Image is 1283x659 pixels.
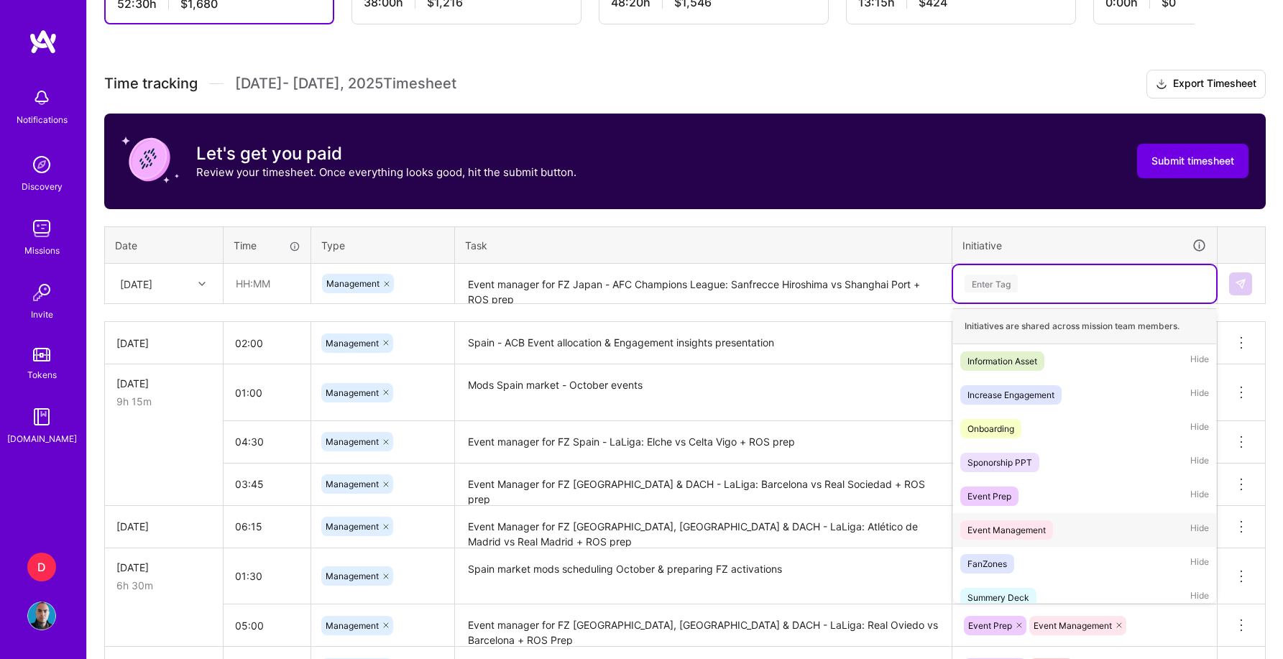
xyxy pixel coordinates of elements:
input: HH:MM [224,557,311,595]
div: Notifications [17,112,68,127]
div: Event Prep [967,489,1011,504]
a: User Avatar [24,602,60,630]
span: Management [326,620,379,631]
button: Submit timesheet [1137,144,1248,178]
img: guide book [27,402,56,431]
div: Tokens [27,367,57,382]
div: 9h 15m [116,394,211,409]
span: Management [326,387,379,398]
textarea: Event manager for FZ [GEOGRAPHIC_DATA], [GEOGRAPHIC_DATA] & DACH - LaLiga: Real Oviedo vs Barcelo... [456,606,950,645]
span: Hide [1190,453,1209,472]
textarea: Event manager for FZ Spain - LaLiga: Elche vs Celta Vigo + ROS prep [456,423,950,463]
input: HH:MM [224,607,311,645]
textarea: Spain - ACB Event allocation & Engagement insights presentation [456,323,950,363]
div: [DATE] [116,519,211,534]
img: Invite [27,278,56,307]
span: Management [326,521,379,532]
div: Onboarding [967,421,1014,436]
input: HH:MM [224,264,310,303]
div: Information Asset [967,354,1037,369]
div: Initiatives are shared across mission team members. [953,308,1216,344]
div: Invite [31,307,53,322]
div: [DATE] [120,276,152,291]
span: Management [326,571,379,581]
span: Management [326,278,380,289]
span: Hide [1190,554,1209,573]
a: D [24,553,60,581]
div: Summery Deck [967,590,1029,605]
span: Event Management [1034,620,1112,631]
div: [DATE] [116,336,211,351]
span: Hide [1190,487,1209,506]
div: Discovery [22,179,63,194]
div: D [27,553,56,581]
input: HH:MM [224,465,311,503]
span: Submit timesheet [1151,154,1234,168]
textarea: Event Manager for FZ [GEOGRAPHIC_DATA], [GEOGRAPHIC_DATA] & DACH - LaLiga: Atlético de Madrid vs ... [456,507,950,547]
span: Hide [1190,520,1209,540]
img: Submit [1235,278,1246,290]
span: Hide [1190,419,1209,438]
button: Export Timesheet [1146,70,1266,98]
h3: Let's get you paid [196,143,576,165]
th: Type [311,226,455,264]
div: Time [234,238,300,253]
div: Increase Engagement [967,387,1054,402]
span: [DATE] - [DATE] , 2025 Timesheet [235,75,456,93]
img: bell [27,83,56,112]
div: Enter Tag [965,272,1018,295]
span: Management [326,436,379,447]
input: HH:MM [224,423,311,461]
th: Task [455,226,952,264]
input: HH:MM [224,324,311,362]
span: Hide [1190,588,1209,607]
span: Hide [1190,351,1209,371]
img: teamwork [27,214,56,243]
div: [DOMAIN_NAME] [7,431,77,446]
div: [DATE] [116,376,211,391]
textarea: Event manager for FZ Japan - AFC Champions League: Sanfrecce Hiroshima vs Shanghai Port + ROS prep [456,265,950,303]
input: HH:MM [224,374,311,412]
img: User Avatar [27,602,56,630]
i: icon Chevron [198,280,206,287]
span: Management [326,338,379,349]
span: Time tracking [104,75,198,93]
div: Event Management [967,522,1046,538]
textarea: Spain market mods scheduling October & preparing FZ activations [456,550,950,604]
div: [DATE] [116,560,211,575]
div: FanZones [967,556,1007,571]
span: Management [326,479,379,489]
textarea: Mods Spain market - October events [456,366,950,420]
div: 6h 30m [116,578,211,593]
div: Sponorship PPT [967,455,1032,470]
textarea: Event Manager for FZ [GEOGRAPHIC_DATA] & DACH - LaLiga: Barcelona vs Real Sociedad + ROS prep [456,465,950,504]
div: Initiative [962,237,1207,254]
span: Hide [1190,385,1209,405]
img: tokens [33,348,50,361]
th: Date [105,226,224,264]
div: Missions [24,243,60,258]
img: coin [121,131,179,188]
img: discovery [27,150,56,179]
i: icon Download [1156,77,1167,92]
input: HH:MM [224,507,311,545]
img: logo [29,29,58,55]
span: Event Prep [968,620,1012,631]
p: Review your timesheet. Once everything looks good, hit the submit button. [196,165,576,180]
